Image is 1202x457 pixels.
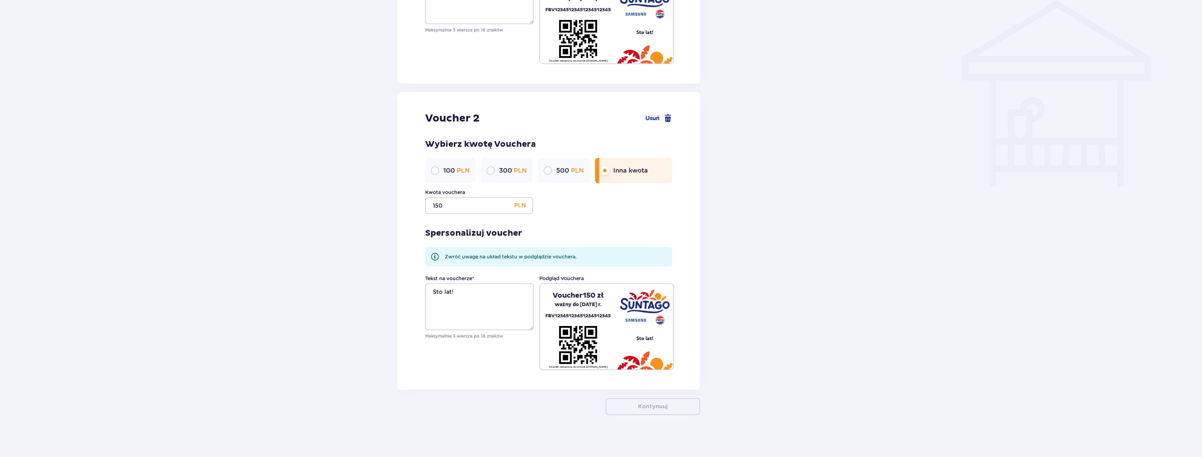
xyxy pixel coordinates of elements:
p: Podgląd Vouchera [539,275,584,282]
button: Kontynuuj [606,398,700,415]
p: 500 [556,166,584,175]
span: PLN [571,167,584,174]
img: Suntago - Samsung - Pepsi [620,290,670,325]
p: Maksymalnie 3 wiersze po 18 znaków [425,333,534,339]
p: Voucher zakupiony na stronie [DOMAIN_NAME] [549,59,608,63]
span: PLN [457,167,470,174]
p: 300 [499,166,527,175]
span: Usuń [645,115,659,122]
p: Voucher zakupiony na stronie [DOMAIN_NAME] [549,365,608,369]
p: Spersonalizuj voucher [425,228,522,238]
p: Voucher 2 [425,112,479,125]
p: Maksymalnie 3 wiersze po 18 znaków [425,27,534,33]
p: 100 [443,166,470,175]
p: Zwróć uwagę na układ tekstu w podglądzie vouchera. [445,253,577,260]
label: Kwota vouchera [425,189,465,196]
pre: Sto lat! [616,335,673,342]
p: Kontynuuj [638,403,668,410]
p: FBV12345123451234512345 [545,312,611,320]
p: Voucher 150 zł [553,291,603,300]
a: Usuń [645,114,672,123]
p: PLN [514,197,526,214]
span: PLN [514,167,527,174]
p: Wybierz kwotę Vouchera [425,139,672,150]
p: Inna kwota [613,166,648,175]
textarea: Sto lat! [425,283,534,330]
label: Tekst na voucherze * [425,275,474,282]
pre: Sto lat! [616,29,673,36]
p: FBV12345123451234512345 [545,6,611,14]
p: ważny do [DATE] r. [555,300,602,309]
